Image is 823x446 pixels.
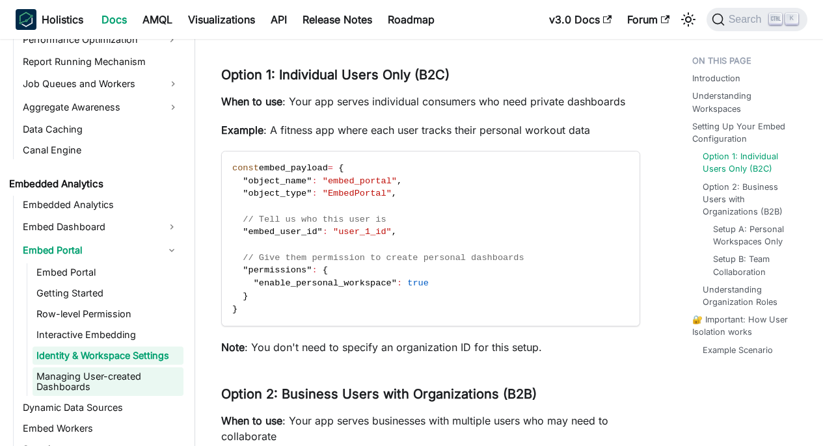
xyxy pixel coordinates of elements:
a: Job Queues and Workers [19,73,183,94]
a: v3.0 Docs [541,9,619,30]
strong: Example [221,124,263,137]
a: Option 1: Individual Users Only (B2C) [703,150,797,175]
span: : [312,265,317,275]
b: Holistics [42,12,83,27]
span: "object_name" [243,176,312,186]
a: Release Notes [295,9,380,30]
a: Introduction [692,72,740,85]
a: Example Scenario [703,344,773,356]
a: Embed Portal [33,263,183,282]
span: : [312,176,317,186]
strong: When to use [221,95,282,108]
span: // Give them permission to create personal dashboards [243,253,524,263]
a: Setup A: Personal Workspaces Only [713,223,792,248]
span: { [338,163,344,173]
a: Report Running Mechanism [19,53,183,71]
span: } [232,304,237,314]
button: Expand sidebar category 'Embed Dashboard' [160,216,183,237]
span: : [397,278,402,288]
span: "object_type" [243,189,312,198]
a: Setting Up Your Embed Configuration [692,120,802,145]
span: Search [725,14,770,25]
span: : [312,189,317,198]
span: , [392,189,397,198]
a: Docs [94,9,135,30]
a: API [263,9,295,30]
span: "user_1_id" [333,227,392,237]
a: Canal Engine [19,141,183,159]
a: Dynamic Data Sources [19,399,183,417]
a: Visualizations [180,9,263,30]
a: Managing User-created Dashboards [33,367,183,396]
span: "EmbedPortal" [323,189,392,198]
p: : Your app serves businesses with multiple users who may need to collaborate [221,413,640,444]
a: Data Caching [19,120,183,138]
a: Row-level Permission [33,305,183,323]
span: true [407,278,429,288]
a: Roadmap [380,9,442,30]
a: Embed Portal [19,240,160,261]
a: Embed Workers [19,419,183,438]
a: HolisticsHolistics [16,9,83,30]
a: Embedded Analytics [5,175,183,193]
a: AMQL [135,9,180,30]
span: embed_payload [259,163,328,173]
span: "permissions" [243,265,312,275]
button: Switch between dark and light mode (currently light mode) [678,9,699,30]
span: , [392,227,397,237]
a: Setup B: Team Collaboration [713,253,792,278]
span: "enable_personal_workspace" [254,278,397,288]
a: Identity & Workspace Settings [33,347,183,365]
span: , [397,176,402,186]
span: "embed_portal" [323,176,397,186]
a: Interactive Embedding [33,326,183,344]
p: : A fitness app where each user tracks their personal workout data [221,122,640,138]
span: = [328,163,333,173]
strong: When to use [221,414,282,427]
a: Understanding Workspaces [692,90,802,114]
kbd: K [785,13,798,25]
a: Performance Optimization [19,29,160,50]
a: Forum [619,9,677,30]
span: { [323,265,328,275]
a: Aggregate Awareness [19,97,183,118]
span: // Tell us who this user is [243,215,386,224]
button: Collapse sidebar category 'Embed Portal' [160,240,183,261]
a: 🔐 Important: How User Isolation works [692,313,802,338]
span: : [323,227,328,237]
h3: Option 1: Individual Users Only (B2C) [221,67,640,83]
h3: Option 2: Business Users with Organizations (B2B) [221,386,640,402]
a: Embed Dashboard [19,216,160,237]
button: Expand sidebar category 'Performance Optimization' [160,29,183,50]
span: const [232,163,259,173]
strong: Note [221,341,245,354]
a: Understanding Organization Roles [703,283,797,308]
a: Embedded Analytics [19,196,183,214]
img: Holistics [16,9,36,30]
span: } [243,291,248,301]
p: : You don't need to specify an organization ID for this setup. [221,339,640,355]
a: Getting Started [33,284,183,302]
span: "embed_user_id" [243,227,322,237]
button: Search (Ctrl+K) [707,8,807,31]
a: Option 2: Business Users with Organizations (B2B) [703,181,797,218]
p: : Your app serves individual consumers who need private dashboards [221,94,640,109]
